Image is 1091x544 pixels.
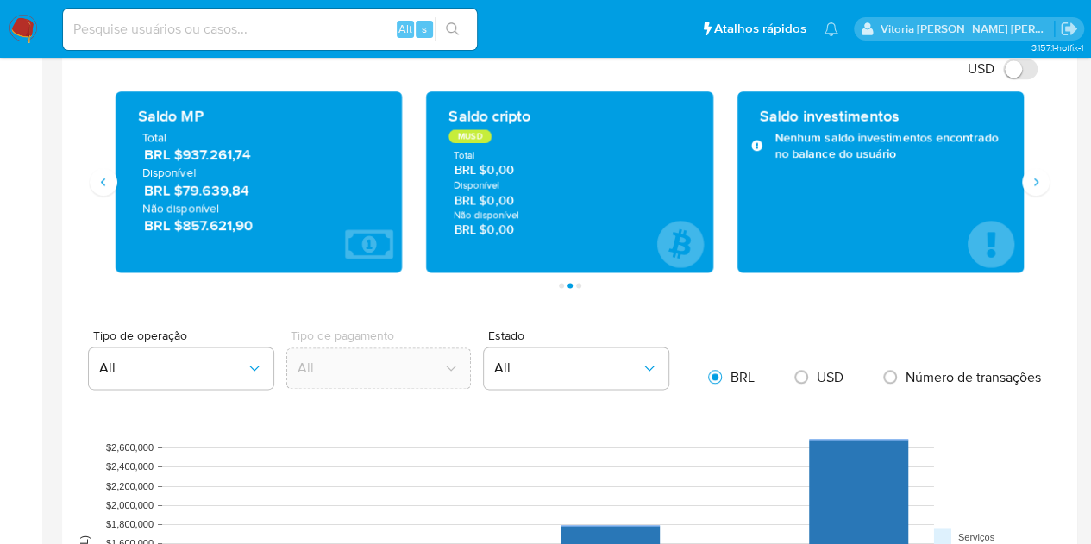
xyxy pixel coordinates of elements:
span: Alt [398,21,412,37]
span: Atalhos rápidos [714,20,806,38]
input: Pesquise usuários ou casos... [63,18,477,41]
p: vitoria.caldeira@mercadolivre.com [881,21,1055,37]
a: Notificações [824,22,838,36]
a: Sair [1060,20,1078,38]
span: 3.157.1-hotfix-1 [1031,41,1082,54]
button: search-icon [435,17,470,41]
span: s [422,21,427,37]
